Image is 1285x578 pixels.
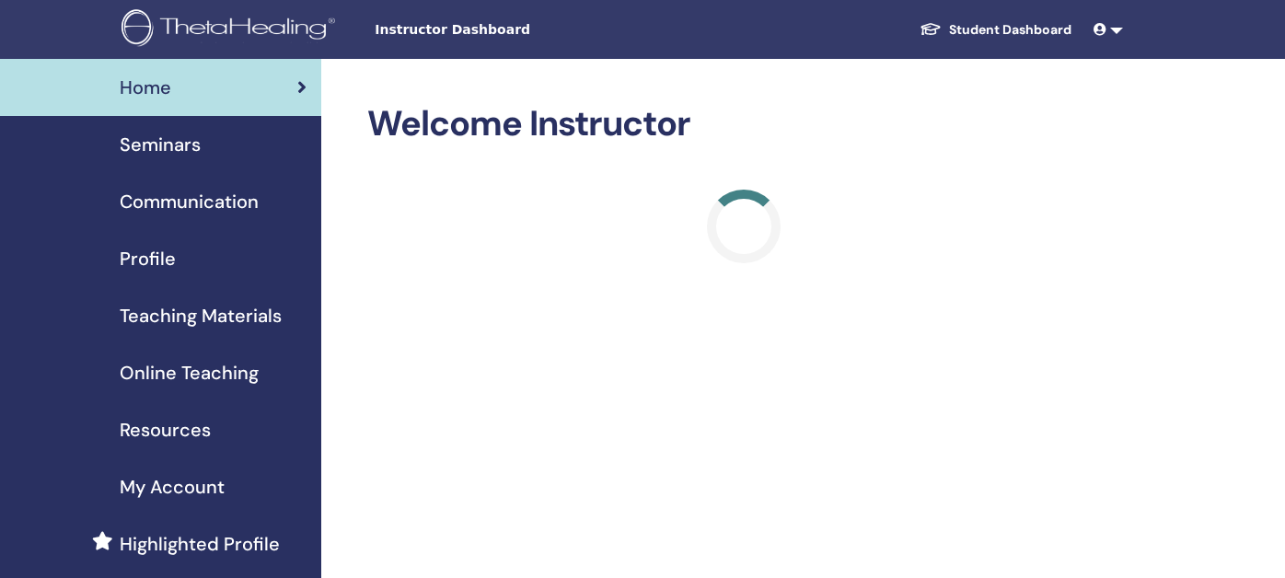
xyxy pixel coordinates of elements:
span: Profile [120,245,176,272]
span: My Account [120,473,225,501]
h2: Welcome Instructor [367,103,1119,145]
span: Instructor Dashboard [375,20,651,40]
a: Student Dashboard [905,13,1086,47]
img: graduation-cap-white.svg [920,21,942,37]
span: Seminars [120,131,201,158]
span: Home [120,74,171,101]
span: Teaching Materials [120,302,282,329]
img: logo.png [122,9,342,51]
span: Communication [120,188,259,215]
span: Online Teaching [120,359,259,387]
span: Highlighted Profile [120,530,280,558]
span: Resources [120,416,211,444]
